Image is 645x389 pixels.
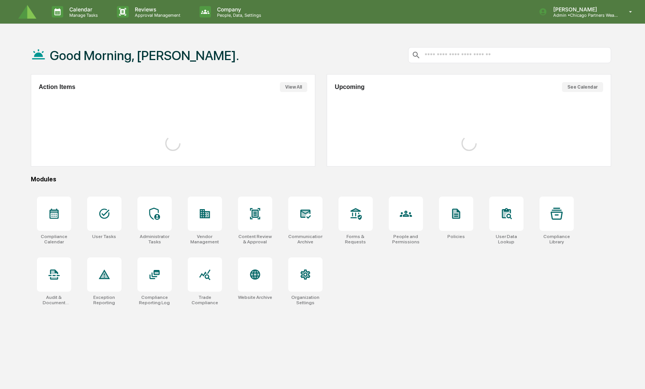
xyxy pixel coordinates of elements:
div: Trade Compliance [188,295,222,305]
p: Reviews [129,6,184,13]
div: Communications Archive [288,234,322,245]
div: People and Permissions [389,234,423,245]
p: [PERSON_NAME] [547,6,618,13]
p: People, Data, Settings [211,13,265,18]
h2: Upcoming [335,84,364,91]
div: Website Archive [238,295,272,300]
div: Forms & Requests [338,234,373,245]
div: Organization Settings [288,295,322,305]
h1: Good Morning, [PERSON_NAME]. [50,48,239,63]
div: Compliance Calendar [37,234,71,245]
div: Content Review & Approval [238,234,272,245]
button: See Calendar [562,82,603,92]
img: logo [18,5,37,19]
div: Policies [447,234,465,239]
div: Compliance Reporting Log [137,295,172,305]
button: View All [280,82,307,92]
div: Modules [31,176,611,183]
p: Approval Management [129,13,184,18]
div: Vendor Management [188,234,222,245]
div: Audit & Document Logs [37,295,71,305]
h2: Action Items [39,84,75,91]
div: Administrator Tasks [137,234,172,245]
p: Manage Tasks [63,13,102,18]
p: Calendar [63,6,102,13]
div: User Tasks [92,234,116,239]
div: Compliance Library [540,234,574,245]
div: User Data Lookup [489,234,524,245]
p: Admin • Chicago Partners Wealth Advisors [547,13,618,18]
p: Company [211,6,265,13]
div: Exception Reporting [87,295,121,305]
